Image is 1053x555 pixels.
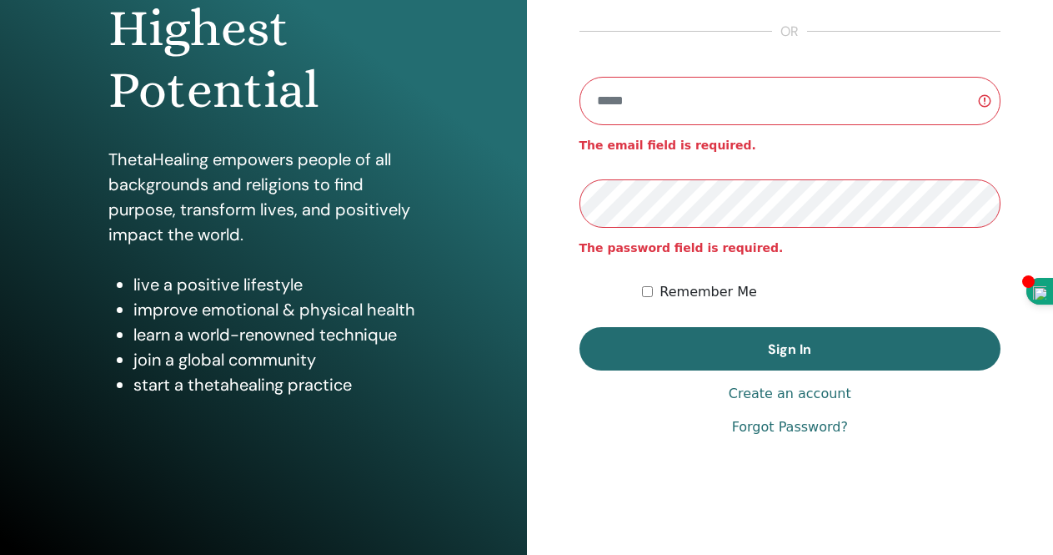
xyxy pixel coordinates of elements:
button: Sign In [579,327,1001,371]
li: learn a world-renowned technique [133,322,418,347]
li: start a thetahealing practice [133,372,418,397]
span: or [772,22,807,42]
div: Keep me authenticated indefinitely or until I manually logout [642,282,1000,302]
strong: The password field is required. [579,241,784,255]
li: live a positive lifestyle [133,272,418,297]
a: Forgot Password? [732,417,848,437]
a: Create an account [729,384,851,404]
strong: The email field is required. [579,139,756,152]
li: join a global community [133,347,418,372]
li: improve emotional & physical health [133,297,418,322]
span: Sign In [768,341,811,358]
label: Remember Me [659,282,757,302]
p: ThetaHealing empowers people of all backgrounds and religions to find purpose, transform lives, a... [108,147,418,247]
